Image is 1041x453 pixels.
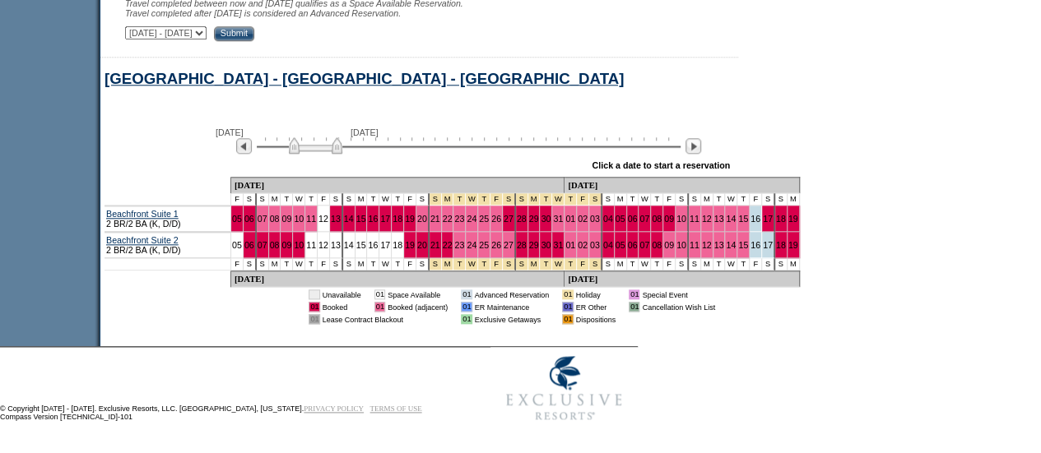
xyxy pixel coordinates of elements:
td: M [356,193,368,206]
td: T [737,258,750,270]
a: 13 [714,240,724,250]
td: T [281,193,293,206]
a: 18 [393,214,402,224]
a: 04 [603,214,613,224]
a: 30 [541,240,551,250]
td: 01 [309,302,319,312]
img: Exclusive Resorts [490,347,638,429]
a: 03 [590,214,600,224]
a: 23 [454,214,464,224]
a: 08 [652,240,662,250]
a: 09 [281,214,291,224]
td: Christmas [453,193,466,206]
td: S [689,258,701,270]
a: 16 [368,214,378,224]
a: 25 [479,240,489,250]
a: 06 [628,214,638,224]
a: 18 [776,240,786,250]
a: 07 [639,240,649,250]
a: 25 [479,214,489,224]
a: 17 [380,240,390,250]
td: 01 [309,314,319,324]
td: Christmas [430,258,442,270]
td: 01 [461,314,472,324]
td: 01 [629,302,639,312]
td: T [367,193,379,206]
a: PRIVACY POLICY [304,404,364,413]
a: 26 [491,240,501,250]
div: Click a date to start a reservation [592,160,730,170]
a: 22 [443,240,453,250]
a: 06 [244,214,254,224]
td: Advanced Reservation [475,289,550,299]
a: 09 [664,240,674,250]
td: New Year's [516,193,528,206]
td: S [775,258,788,270]
a: 19 [405,214,415,224]
td: T [281,258,293,270]
td: M [269,258,281,270]
a: 10 [294,214,304,224]
a: 19 [405,240,415,250]
td: Unavailable [323,289,361,299]
td: [DATE] [231,177,565,193]
td: F [231,193,244,206]
td: Christmas [442,258,454,270]
td: 2 BR/2 BA (K, D/D) [105,232,231,258]
a: 05 [232,240,242,250]
a: 06 [244,240,254,250]
a: 21 [430,214,440,224]
td: New Year's [577,193,589,206]
a: 20 [417,240,427,250]
td: Booked [323,302,361,312]
td: Cancellation Wish List [642,302,715,312]
a: 11 [690,214,699,224]
a: 09 [281,240,291,250]
td: ER Maintenance [475,302,550,312]
td: T [737,193,750,206]
a: 16 [368,240,378,250]
td: Christmas [466,193,478,206]
td: T [713,193,726,206]
td: Christmas [503,258,516,270]
span: [DATE] [351,127,379,137]
img: Next [685,138,701,154]
a: 09 [664,214,674,224]
td: [DATE] [231,270,565,287]
td: W [293,193,305,206]
td: Holiday [576,289,616,299]
td: S [343,258,356,270]
td: Dispositions [576,314,616,324]
td: Space Available [388,289,448,299]
a: 23 [454,240,464,250]
a: 17 [763,214,773,224]
td: New Year's [589,193,602,206]
td: S [416,193,430,206]
a: 15 [356,240,366,250]
a: 16 [751,214,760,224]
td: M [615,193,627,206]
a: Beachfront Suite 1 [106,209,179,219]
a: Beachfront Suite 2 [106,235,179,245]
td: Christmas [466,258,478,270]
a: 18 [393,240,402,250]
td: T [627,193,639,206]
a: 13 [331,240,341,250]
td: 01 [374,302,385,312]
a: 14 [726,240,736,250]
a: 13 [331,214,341,224]
td: S [762,258,775,270]
a: 06 [628,240,638,250]
td: W [725,193,737,206]
td: New Year's [540,193,552,206]
a: 17 [763,240,773,250]
a: 31 [553,214,563,224]
td: S [602,258,615,270]
a: 28 [517,240,527,250]
td: T [305,193,318,206]
a: 31 [553,240,563,250]
td: F [750,258,762,270]
td: F [750,193,762,206]
td: 01 [562,314,573,324]
td: S [689,193,701,206]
